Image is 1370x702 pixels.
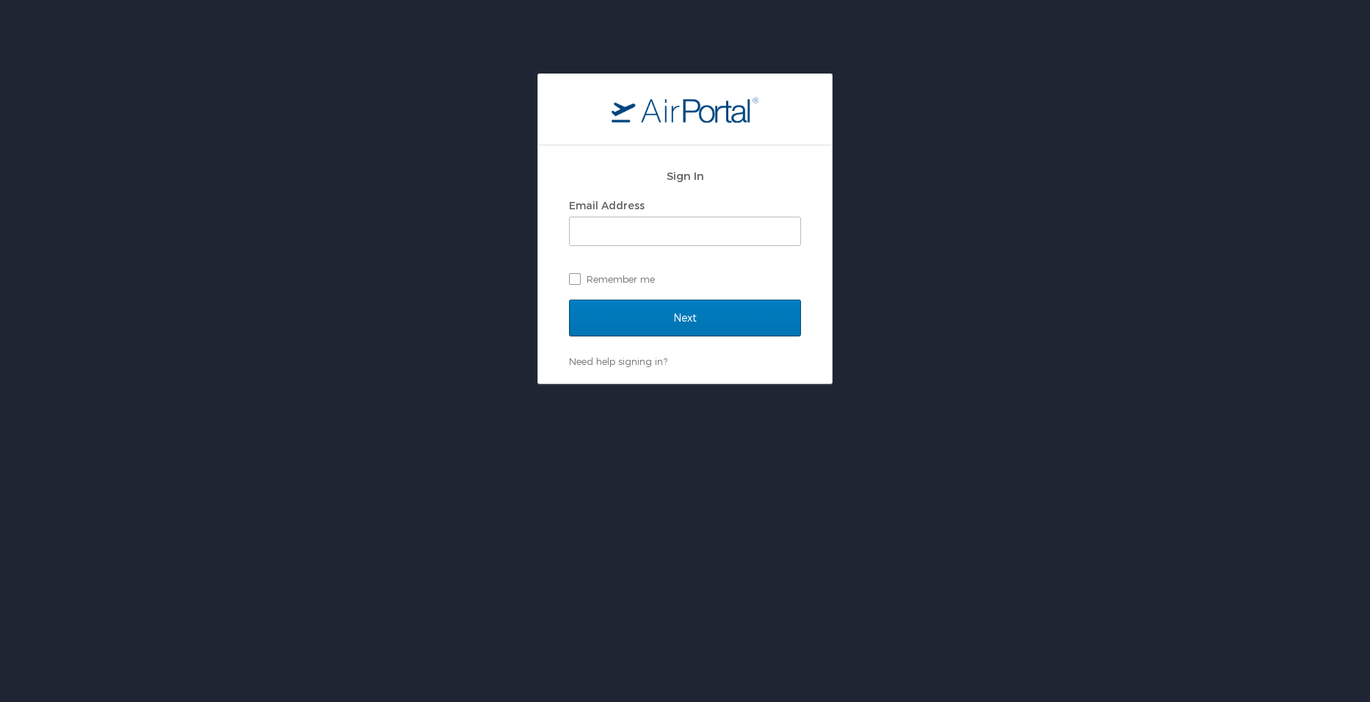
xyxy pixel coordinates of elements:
label: Email Address [569,199,645,211]
img: logo [612,96,758,123]
a: Need help signing in? [569,355,667,367]
h2: Sign In [569,167,801,184]
label: Remember me [569,268,801,290]
input: Next [569,300,801,336]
